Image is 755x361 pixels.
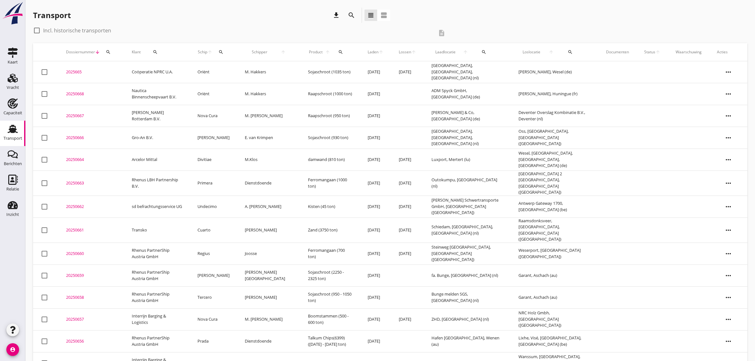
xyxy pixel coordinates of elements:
td: M. [PERSON_NAME] [237,308,300,330]
span: Schip [197,49,207,55]
div: 2025665 [66,69,117,75]
td: E. van Krimpen [237,127,300,149]
i: search [568,50,573,55]
div: Acties [717,49,740,55]
div: 20250664 [66,157,117,163]
span: Dossiernummer [66,49,95,55]
i: view_headline [367,11,375,19]
i: arrow_upward [378,50,384,55]
div: Kaart [8,60,18,64]
img: logo-small.a267ee39.svg [1,2,24,25]
div: Relatie [6,187,19,191]
td: Sojaschroot (930 ton) [300,127,360,149]
i: account_circle [6,343,19,356]
div: 20250663 [66,180,117,186]
td: ADM Spyck GmbH, [GEOGRAPHIC_DATA] (de) [424,83,511,105]
td: Sojaschroot (2250 - 2325 ton) [300,264,360,286]
div: 20250667 [66,113,117,119]
td: Bunge melden SGS, [GEOGRAPHIC_DATA] (nl) [424,286,511,308]
div: 20250662 [66,204,117,210]
i: more_horiz [719,267,737,284]
i: arrow_upward [545,50,558,55]
span: Lossen [399,49,411,55]
i: download [332,11,340,19]
div: 20250656 [66,338,117,344]
td: Interrijn Barging & Logistics [124,308,190,330]
td: [DATE] [391,217,424,243]
label: Incl. historische transporten [43,27,111,34]
td: Dienstdoende [237,330,300,352]
td: [DATE] [391,61,424,83]
td: A. [PERSON_NAME] [237,196,300,217]
i: more_horiz [719,107,737,125]
td: [GEOGRAPHIC_DATA], [GEOGRAPHIC_DATA], [GEOGRAPHIC_DATA] (nl) [424,127,511,149]
td: Garant, Aschach (au) [511,264,598,286]
td: Oriënt [190,83,237,105]
span: Status [644,49,655,55]
i: search [338,50,343,55]
div: Vracht [7,85,19,90]
i: search [481,50,486,55]
td: [PERSON_NAME] [190,127,237,149]
td: Divitiae [190,149,237,170]
td: [DATE] [360,61,391,83]
td: Undecimo [190,196,237,217]
td: [DATE] [391,170,424,196]
td: [DATE] [360,149,391,170]
td: [DATE] [391,243,424,264]
td: [PERSON_NAME], Wesel (de) [511,61,598,83]
i: more_horiz [719,129,737,147]
div: 20250668 [66,91,117,97]
i: arrow_upward [274,50,293,55]
td: [DATE] [360,286,391,308]
td: [DATE] [360,243,391,264]
td: Rhenus PartnerShip Austria GmbH [124,243,190,264]
td: Raapschroot (950 ton) [300,105,360,127]
i: more_horiz [719,198,737,216]
td: Tercero [190,286,237,308]
div: 20250658 [66,294,117,301]
td: Dienstdoende [237,170,300,196]
td: Ferromangaan (1000 ton) [300,170,360,196]
td: Kisten (45 ton) [300,196,360,217]
i: more_horiz [719,85,737,103]
td: Outokumpu, [GEOGRAPHIC_DATA] (nl) [424,170,511,196]
td: [DATE] [360,83,391,105]
td: Prada [190,330,237,352]
i: arrow_upward [207,50,213,55]
td: Hafen [GEOGRAPHIC_DATA], Wenen (au) [424,330,511,352]
td: Ferromangaan (700 ton) [300,243,360,264]
td: Garant, Aschach (au) [511,286,598,308]
i: search [218,50,224,55]
i: view_agenda [380,11,388,19]
td: Sojaschroot (950 - 1050 ton) [300,286,360,308]
td: sd befrachtungsservice UG [124,196,190,217]
i: more_horiz [719,63,737,81]
div: Capaciteit [3,111,22,115]
i: arrow_upward [411,50,416,55]
td: Schiedam, [GEOGRAPHIC_DATA], [GEOGRAPHIC_DATA] (nl) [424,217,511,243]
td: Zand (3750 ton) [300,217,360,243]
i: arrow_downward [95,50,100,55]
div: Klant [132,44,182,60]
td: Primera [190,170,237,196]
span: Loslocatie [518,49,545,55]
div: 20250661 [66,227,117,233]
td: [DATE] [391,308,424,330]
i: arrow_upward [459,50,472,55]
i: more_horiz [719,151,737,169]
td: Nova Cura [190,308,237,330]
i: arrow_upward [324,50,331,55]
div: Berichten [4,162,22,166]
span: Product [308,49,324,55]
td: M. Hakkers [237,61,300,83]
td: [PERSON_NAME] [237,217,300,243]
td: Rhenus PartnerShip Austria GmbH [124,286,190,308]
td: Steinweg [GEOGRAPHIC_DATA], [GEOGRAPHIC_DATA] ([GEOGRAPHIC_DATA]) [424,243,511,264]
td: [DATE] [360,105,391,127]
td: [DATE] [360,264,391,286]
i: more_horiz [719,174,737,192]
span: Laadlocatie [431,49,459,55]
div: Transport [3,136,22,140]
td: [DATE] [360,217,391,243]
